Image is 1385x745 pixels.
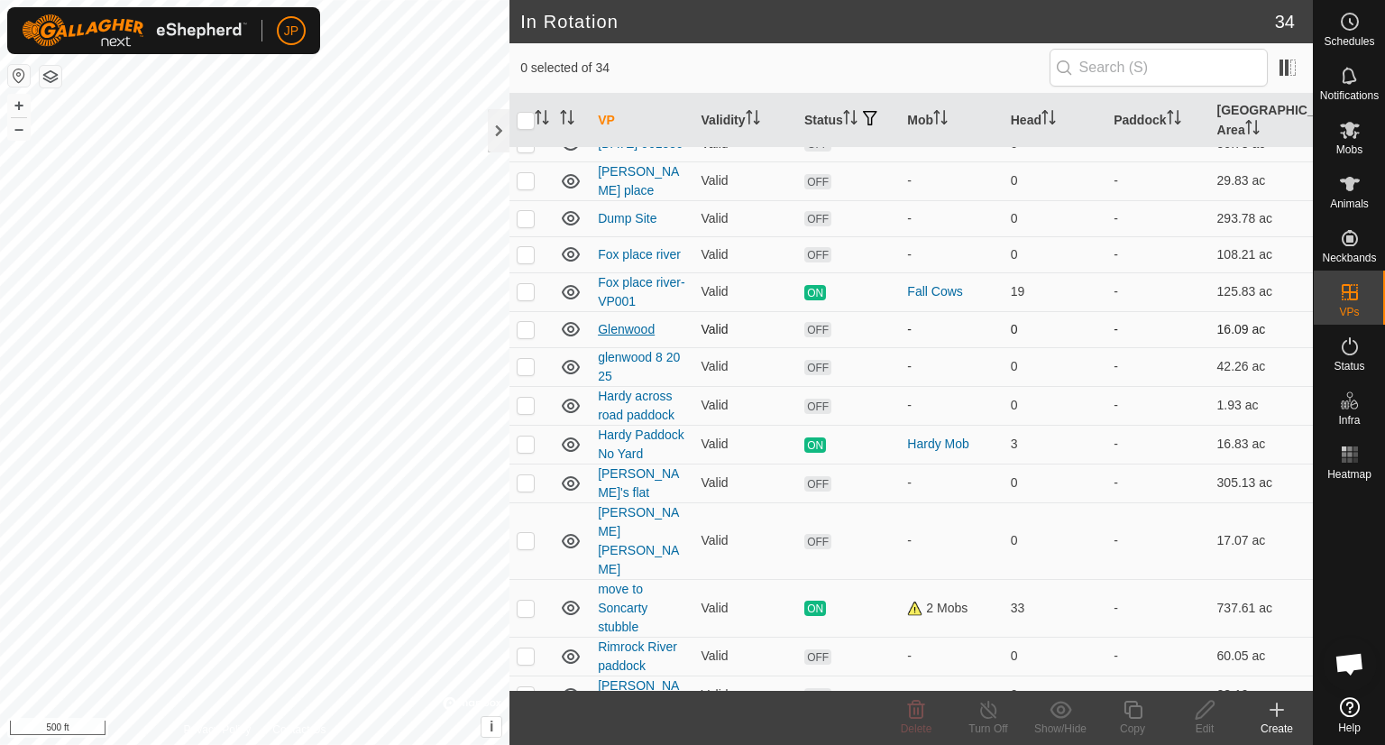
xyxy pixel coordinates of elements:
a: Hardy Paddock No Yard [598,428,684,461]
td: Valid [694,579,797,637]
a: Fox place river-VP001 [598,275,684,308]
div: - [907,357,995,376]
button: Map Layers [40,66,61,87]
td: - [1106,161,1209,200]
div: - [907,474,995,492]
button: Reset Map [8,65,30,87]
span: OFF [804,247,831,262]
span: OFF [804,399,831,414]
td: - [1106,386,1209,425]
span: Neckbands [1322,253,1376,263]
span: OFF [804,211,831,226]
span: Animals [1330,198,1369,209]
span: Infra [1338,415,1360,426]
td: 19 [1004,272,1106,311]
div: - [907,171,995,190]
td: Valid [694,347,797,386]
a: Dump Site [598,211,656,225]
span: JP [284,22,298,41]
h2: In Rotation [520,11,1275,32]
td: 108.21 ac [1210,236,1313,272]
td: 17.07 ac [1210,502,1313,579]
th: Mob [900,94,1003,148]
td: Valid [694,637,797,676]
td: Valid [694,236,797,272]
div: Fall Cows [907,282,995,301]
button: – [8,118,30,140]
a: glenwood 8 20 25 [598,350,680,383]
span: OFF [804,360,831,375]
td: Valid [694,676,797,714]
p-sorticon: Activate to sort [1245,123,1260,137]
th: Head [1004,94,1106,148]
span: Delete [901,722,932,735]
td: Valid [694,502,797,579]
td: 60.05 ac [1210,637,1313,676]
td: 0 [1004,161,1106,200]
div: - [907,320,995,339]
button: i [482,717,501,737]
th: VP [591,94,693,148]
a: Hardy across road paddock [598,389,674,422]
th: Status [797,94,900,148]
a: Fox place river [598,247,681,262]
div: Copy [1096,721,1169,737]
div: - [907,531,995,550]
p-sorticon: Activate to sort [560,113,574,127]
span: ON [804,437,826,453]
span: Notifications [1320,90,1379,101]
span: OFF [804,476,831,492]
div: - [907,685,995,704]
span: OFF [804,688,831,704]
a: [PERSON_NAME]'s flat [598,466,679,500]
span: OFF [804,174,831,189]
td: 125.83 ac [1210,272,1313,311]
p-sorticon: Activate to sort [746,113,760,127]
span: i [490,719,493,734]
span: Help [1338,722,1361,733]
td: Valid [694,311,797,347]
a: Glenwood [598,322,655,336]
td: 305.13 ac [1210,464,1313,502]
p-sorticon: Activate to sort [843,113,858,127]
td: 0 [1004,676,1106,714]
td: 16.83 ac [1210,425,1313,464]
td: Valid [694,425,797,464]
a: move to Soncarty stubble [598,582,647,634]
td: - [1106,676,1209,714]
p-sorticon: Activate to sort [1167,113,1181,127]
input: Search (S) [1050,49,1268,87]
th: Paddock [1106,94,1209,148]
a: [PERSON_NAME] [PERSON_NAME] [598,505,679,576]
td: 0 [1004,311,1106,347]
td: 16.09 ac [1210,311,1313,347]
a: Rimrock River paddock [598,639,677,673]
a: [PERSON_NAME] place [598,164,679,198]
span: Heatmap [1327,469,1371,480]
a: Contact Us [272,722,326,738]
span: Status [1334,361,1364,372]
td: 29.83 ac [1210,161,1313,200]
div: - [907,245,995,264]
td: 0 [1004,637,1106,676]
td: 293.78 ac [1210,200,1313,236]
span: VPs [1339,307,1359,317]
div: Edit [1169,721,1241,737]
a: Help [1314,690,1385,740]
td: Valid [694,161,797,200]
span: OFF [804,649,831,665]
p-sorticon: Activate to sort [535,113,549,127]
th: [GEOGRAPHIC_DATA] Area [1210,94,1313,148]
p-sorticon: Activate to sort [1041,113,1056,127]
td: 0 [1004,236,1106,272]
a: Privacy Policy [184,722,252,738]
a: [PERSON_NAME] River [598,678,679,712]
span: 34 [1275,8,1295,35]
div: Create [1241,721,1313,737]
td: 0 [1004,386,1106,425]
a: Open chat [1323,637,1377,691]
td: 3 [1004,425,1106,464]
th: Validity [694,94,797,148]
span: ON [804,285,826,300]
a: [DATE] 061559 [598,136,683,151]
